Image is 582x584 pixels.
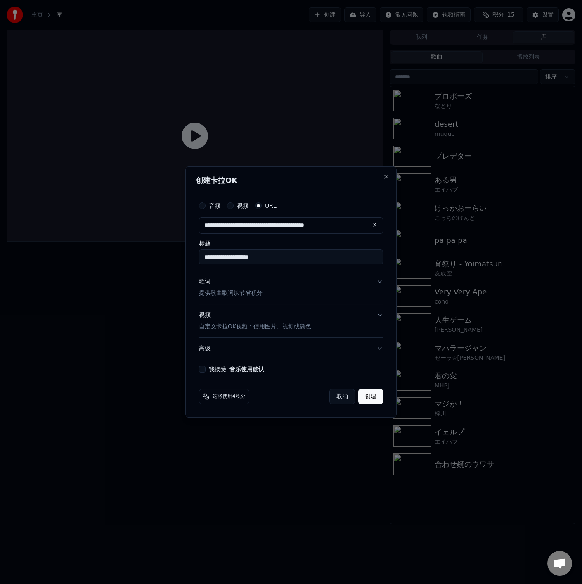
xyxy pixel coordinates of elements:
[329,389,355,404] button: 取消
[199,311,311,331] div: 视频
[229,366,264,372] button: 我接受
[199,304,383,337] button: 视频自定义卡拉OK视频：使用图片、视频或颜色
[209,203,220,209] label: 音频
[196,177,386,184] h2: 创建卡拉OK
[209,366,264,372] label: 我接受
[358,389,383,404] button: 创建
[199,278,211,286] div: 歌词
[213,393,246,400] span: 这将使用4积分
[199,338,383,359] button: 高级
[199,323,311,331] p: 自定义卡拉OK视频：使用图片、视频或颜色
[265,203,277,209] label: URL
[199,271,383,304] button: 歌词提供歌曲歌词以节省积分
[199,289,263,297] p: 提供歌曲歌词以节省积分
[237,203,248,209] label: 视频
[199,240,383,246] label: 标题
